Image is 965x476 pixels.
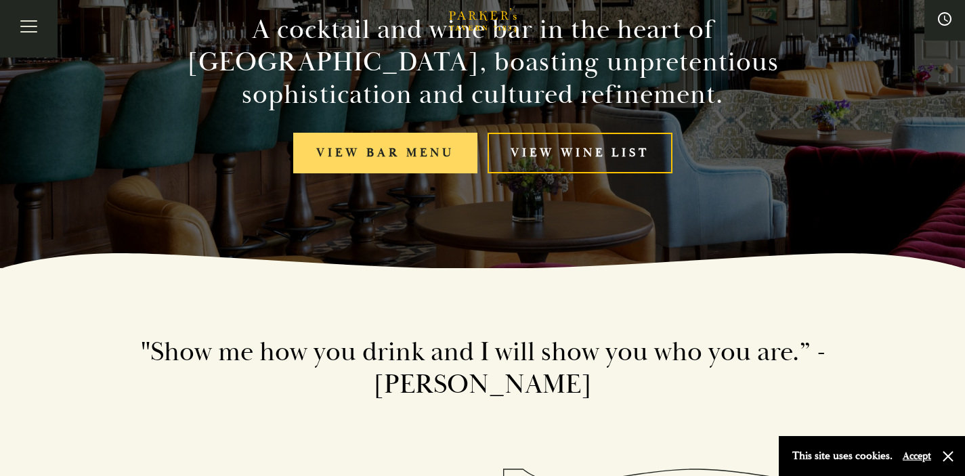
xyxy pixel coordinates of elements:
h2: A cocktail and wine bar in the heart of [GEOGRAPHIC_DATA], boasting unpretentious sophistication ... [174,14,792,111]
a: View Wine List [488,133,672,174]
h2: "Show me how you drink and I will show you who you are.” - [PERSON_NAME] [97,336,869,401]
button: Accept [903,450,931,462]
button: Close and accept [941,450,955,463]
p: This site uses cookies. [792,446,893,466]
a: View bar menu [293,133,477,174]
